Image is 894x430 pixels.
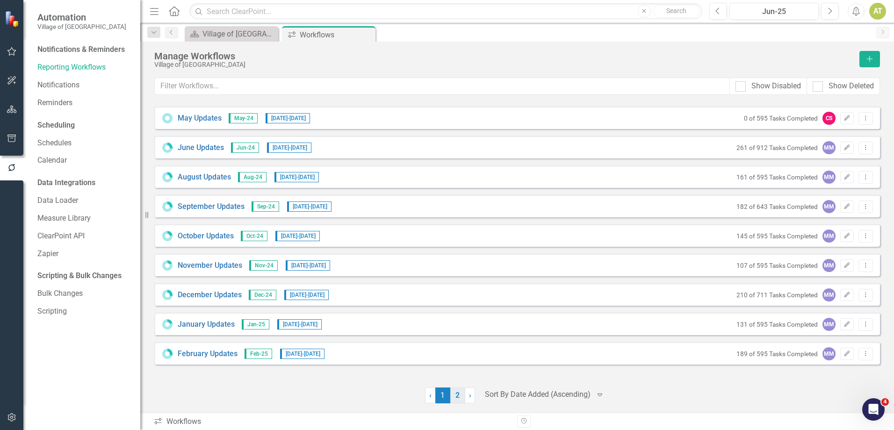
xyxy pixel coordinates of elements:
a: 2 [450,387,465,403]
div: Village of [GEOGRAPHIC_DATA] [154,61,855,68]
div: Notifications & Reminders [37,44,125,55]
span: Dec-24 [249,290,276,300]
a: September Updates [178,201,245,212]
a: Reporting Workflows [37,62,131,73]
small: 261 of 912 Tasks Completed [736,144,818,151]
span: [DATE] - [DATE] [284,290,329,300]
small: 210 of 711 Tasks Completed [736,291,818,299]
div: Workflows [153,416,510,427]
span: [DATE] - [DATE] [286,260,330,271]
div: CS [822,112,836,125]
small: 189 of 595 Tasks Completed [736,350,818,358]
a: Zapier [37,249,131,259]
span: Nov-24 [249,260,278,271]
a: June Updates [178,143,224,153]
a: November Updates [178,260,242,271]
div: Data Integrations [37,178,95,188]
small: Village of [GEOGRAPHIC_DATA] [37,23,126,30]
span: Feb-25 [245,349,272,359]
a: Village of [GEOGRAPHIC_DATA] - Welcome Page [187,28,276,40]
a: February Updates [178,349,238,359]
input: Filter Workflows... [154,78,730,95]
span: 1 [435,387,450,403]
span: [DATE] - [DATE] [277,319,322,330]
a: October Updates [178,231,234,242]
a: Measure Library [37,213,131,224]
span: [DATE] - [DATE] [275,231,320,241]
small: 131 of 595 Tasks Completed [736,321,818,328]
span: Sep-24 [252,201,279,212]
a: Schedules [37,138,131,149]
div: Jun-25 [733,6,815,17]
div: MM [822,171,836,184]
span: 4 [881,398,889,406]
button: AT [869,3,886,20]
span: [DATE] - [DATE] [280,349,324,359]
a: Scripting [37,306,131,317]
img: ClearPoint Strategy [5,11,21,27]
span: [DATE] - [DATE] [266,113,310,123]
a: August Updates [178,172,231,183]
a: Bulk Changes [37,288,131,299]
div: MM [822,288,836,301]
input: Search ClearPoint... [189,3,702,20]
button: Jun-25 [729,3,819,20]
a: May Updates [178,113,222,124]
span: Jan-25 [242,319,269,330]
div: Manage Workflows [154,51,855,61]
div: Workflows [300,29,373,41]
small: 107 of 595 Tasks Completed [736,262,818,269]
span: [DATE] - [DATE] [287,201,332,212]
div: Scripting & Bulk Changes [37,271,122,281]
span: Oct-24 [241,231,267,241]
iframe: Intercom live chat [862,398,885,421]
div: MM [822,229,836,243]
div: Village of [GEOGRAPHIC_DATA] - Welcome Page [202,28,276,40]
span: Search [666,7,686,14]
div: Scheduling [37,120,75,131]
div: MM [822,200,836,213]
a: January Updates [178,319,235,330]
small: 182 of 643 Tasks Completed [736,203,818,210]
span: ‹ [429,391,432,400]
a: Notifications [37,80,131,91]
small: 0 of 595 Tasks Completed [744,115,818,122]
div: MM [822,318,836,331]
a: ClearPoint API [37,231,131,242]
div: MM [822,259,836,272]
button: Search [653,5,700,18]
span: [DATE] - [DATE] [274,172,319,182]
span: May-24 [229,113,258,123]
small: 145 of 595 Tasks Completed [736,232,818,240]
span: Automation [37,12,126,23]
div: MM [822,141,836,154]
a: Data Loader [37,195,131,206]
span: › [469,391,471,400]
span: Aug-24 [238,172,267,182]
span: [DATE] - [DATE] [267,143,311,153]
div: MM [822,347,836,360]
a: December Updates [178,290,242,301]
span: Jun-24 [231,143,259,153]
div: Show Disabled [751,81,801,92]
a: Calendar [37,155,131,166]
a: Reminders [37,98,131,108]
div: Show Deleted [829,81,874,92]
small: 161 of 595 Tasks Completed [736,173,818,181]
